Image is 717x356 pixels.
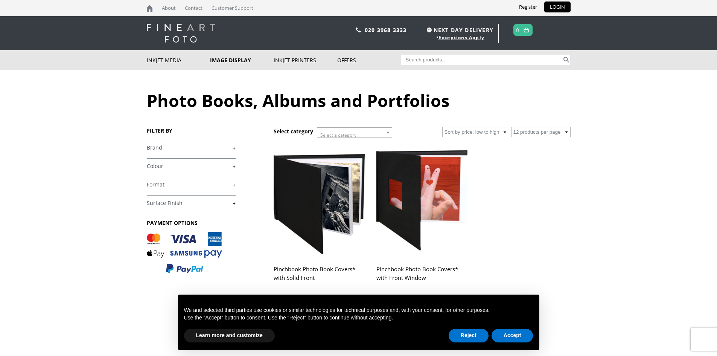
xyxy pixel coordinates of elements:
[184,314,533,322] p: Use the “Accept” button to consent. Use the “Reject” button to continue without accepting.
[147,158,236,173] h4: Colour
[337,50,401,70] a: Offers
[492,329,533,342] button: Accept
[376,143,467,311] a: Pinchbook Photo Book Covers* with Front Window £7.81
[442,127,509,137] select: Shop order
[427,28,432,32] img: time.svg
[376,262,467,292] h2: Pinchbook Photo Book Covers* with Front Window
[401,55,562,65] input: Search products…
[147,181,236,188] a: +
[516,24,519,35] a: 0
[425,26,493,34] span: NEXT DAY DELIVERY
[147,89,571,112] h1: Photo Books, Albums and Portfolios
[210,50,274,70] a: Image Display
[274,128,313,135] h3: Select category
[274,143,365,257] img: Pinchbook Photo Book Covers* with Solid Front
[274,262,365,292] h2: Pinchbook Photo Book Covers* with Solid Front
[172,289,545,356] div: Notice
[524,28,529,32] img: basket.svg
[544,2,571,12] a: LOGIN
[562,55,571,65] button: Search
[147,127,236,134] h3: FILTER BY
[147,200,236,207] a: +
[147,163,236,170] a: +
[147,219,236,226] h3: PAYMENT OPTIONS
[356,28,361,32] img: phone.svg
[513,2,543,12] a: Register
[376,143,467,257] img: Pinchbook Photo Book Covers* with Front Window
[365,26,407,34] a: 020 3968 3333
[320,132,356,138] span: Select a category
[449,329,489,342] button: Reject
[147,232,222,274] img: PAYMENT OPTIONS
[147,24,215,43] img: logo-white.svg
[147,195,236,210] h4: Surface Finish
[438,34,484,41] a: Exceptions Apply
[147,140,236,155] h4: Brand
[147,50,210,70] a: Inkjet Media
[184,329,275,342] button: Learn more and customize
[274,50,337,70] a: Inkjet Printers
[274,143,365,311] a: Pinchbook Photo Book Covers* with Solid Front £4.57
[147,177,236,192] h4: Format
[184,307,533,314] p: We and selected third parties use cookies or similar technologies for technical purposes and, wit...
[147,144,236,151] a: +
